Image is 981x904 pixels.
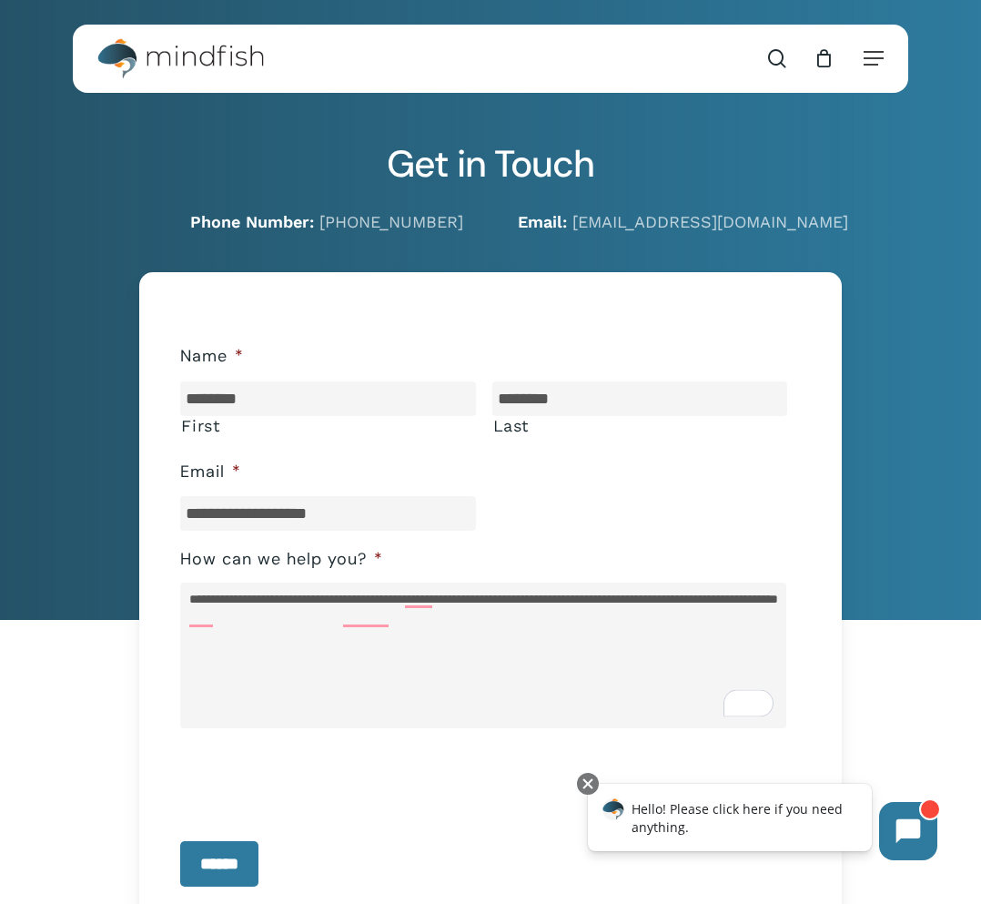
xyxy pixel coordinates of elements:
[572,212,848,231] a: [EMAIL_ADDRESS][DOMAIN_NAME]
[73,25,908,93] header: Main Menu
[190,212,314,231] strong: Phone Number:
[814,48,834,68] a: Cart
[73,142,908,187] h2: Get in Touch
[180,462,241,482] label: Email
[180,346,244,367] label: Name
[569,769,956,879] iframe: Chatbot
[180,583,785,728] textarea: To enrich screen reader interactions, please activate Accessibility in Grammarly extension settings
[319,212,463,231] a: [PHONE_NUMBER]
[518,212,567,231] strong: Email:
[864,49,884,67] a: Navigation Menu
[181,417,475,435] label: First
[180,549,383,570] label: How can we help you?
[493,417,787,435] label: Last
[180,741,457,812] iframe: reCAPTCHA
